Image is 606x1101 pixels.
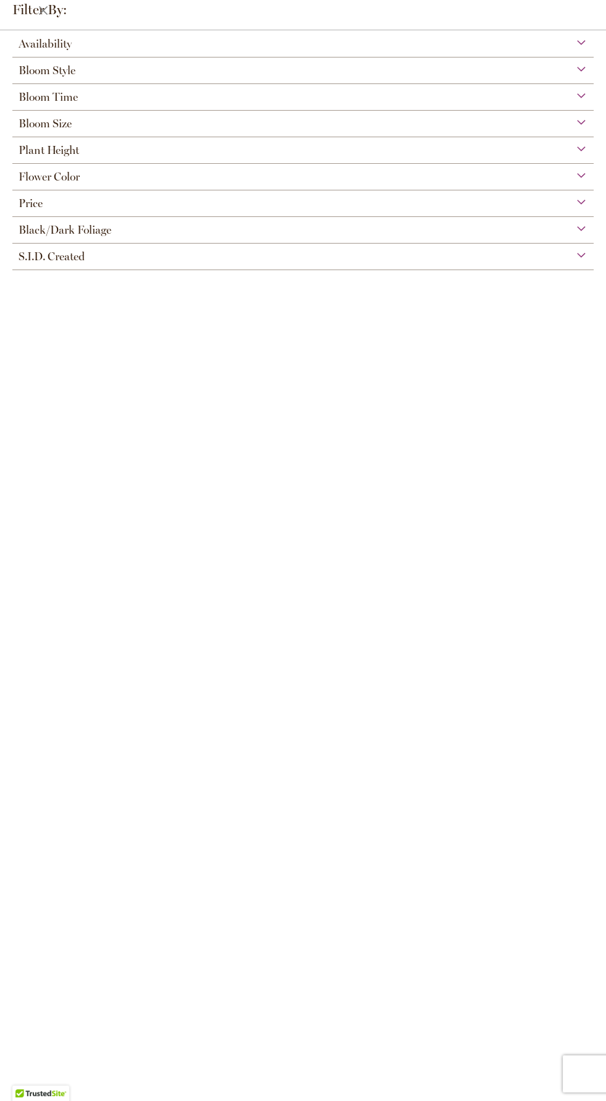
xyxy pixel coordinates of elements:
span: Bloom Style [19,64,75,77]
iframe: Launch Accessibility Center [9,1057,44,1092]
span: Availability [19,37,72,51]
span: Price [19,197,43,210]
span: Black/Dark Foliage [19,223,111,237]
span: Bloom Time [19,90,78,104]
span: Bloom Size [19,117,72,130]
span: Plant Height [19,143,79,157]
span: S.I.D. Created [19,250,85,263]
span: Flower Color [19,170,80,184]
